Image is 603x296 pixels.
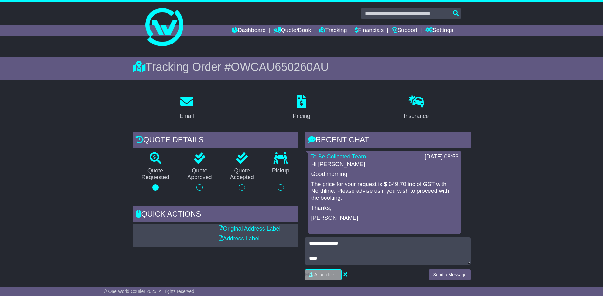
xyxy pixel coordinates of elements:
[133,132,298,149] div: Quote Details
[263,167,298,174] p: Pickup
[232,25,266,36] a: Dashboard
[404,112,429,120] div: Insurance
[133,206,298,224] div: Quick Actions
[425,25,453,36] a: Settings
[355,25,384,36] a: Financials
[178,167,221,181] p: Quote Approved
[425,153,459,160] div: [DATE] 08:56
[311,181,458,202] p: The price for your request is $ 649.70 inc of GST with Northline. Please advise us if you wish to...
[289,93,314,123] a: Pricing
[231,60,329,73] span: OWCAU650260AU
[133,60,471,74] div: Tracking Order #
[311,205,458,212] p: Thanks,
[311,161,458,168] p: Hi [PERSON_NAME],
[293,112,310,120] div: Pricing
[273,25,311,36] a: Quote/Book
[221,167,263,181] p: Quote Accepted
[104,289,195,294] span: © One World Courier 2025. All rights reserved.
[219,225,281,232] a: Original Address Label
[175,93,198,123] a: Email
[429,269,470,280] button: Send a Message
[400,93,433,123] a: Insurance
[180,112,194,120] div: Email
[133,167,178,181] p: Quote Requested
[219,235,260,242] a: Address Label
[311,171,458,178] p: Good morning!
[392,25,417,36] a: Support
[319,25,347,36] a: Tracking
[311,215,458,222] p: [PERSON_NAME]
[305,132,471,149] div: RECENT CHAT
[311,153,366,160] a: To Be Collected Team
